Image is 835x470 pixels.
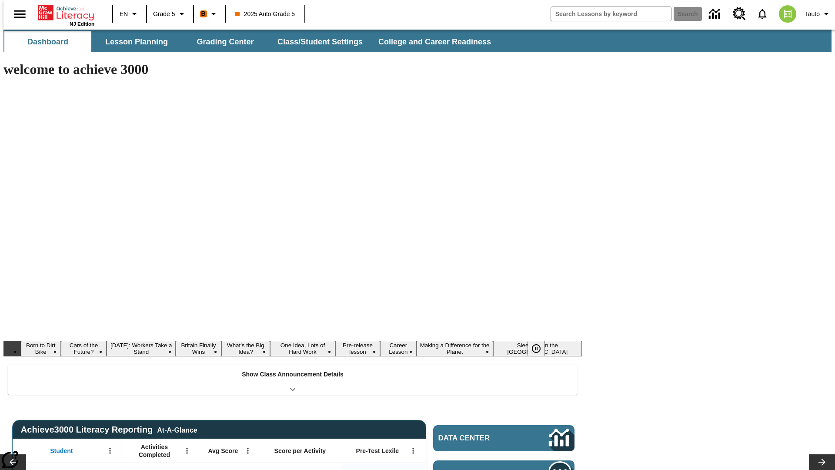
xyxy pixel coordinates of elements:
div: Show Class Announcement Details [8,365,578,395]
button: Open Menu [180,444,194,457]
span: Data Center [438,434,520,443]
input: search field [551,7,671,21]
span: 2025 Auto Grade 5 [235,10,295,19]
button: Class/Student Settings [271,31,370,52]
button: Open Menu [241,444,254,457]
a: Notifications [751,3,774,25]
button: Grade: Grade 5, Select a grade [150,6,190,22]
h1: welcome to achieve 3000 [3,61,582,77]
button: College and Career Readiness [371,31,498,52]
div: SubNavbar [3,30,832,52]
span: Score per Activity [274,447,326,455]
button: Grading Center [182,31,269,52]
div: Pause [528,341,554,356]
a: Data Center [433,425,574,451]
button: Language: EN, Select a language [116,6,144,22]
span: Pre-Test Lexile [356,447,399,455]
button: Boost Class color is orange. Change class color [197,6,222,22]
button: Dashboard [4,31,91,52]
button: Open Menu [104,444,117,457]
button: Slide 7 Pre-release lesson [335,341,380,356]
button: Select a new avatar [774,3,802,25]
span: Activities Completed [126,443,183,459]
button: Lesson Planning [93,31,180,52]
div: Home [38,3,94,27]
button: Slide 9 Making a Difference for the Planet [417,341,493,356]
p: Show Class Announcement Details [242,370,344,379]
img: avatar image [779,5,796,23]
button: Slide 2 Cars of the Future? [61,341,107,356]
span: EN [120,10,128,19]
div: SubNavbar [3,31,499,52]
button: Open Menu [407,444,420,457]
span: Student [50,447,73,455]
a: Resource Center, Will open in new tab [728,2,751,26]
span: Avg Score [208,447,238,455]
button: Profile/Settings [802,6,835,22]
span: Tauto [805,10,820,19]
button: Slide 8 Career Lesson [380,341,417,356]
button: Pause [528,341,545,356]
a: Home [38,4,94,21]
button: Slide 10 Sleepless in the Animal Kingdom [493,341,582,356]
button: Slide 4 Britain Finally Wins [176,341,221,356]
button: Slide 6 One Idea, Lots of Hard Work [270,341,335,356]
a: Data Center [704,2,728,26]
div: At-A-Glance [157,425,197,434]
button: Open side menu [7,1,33,27]
button: Slide 3 Labor Day: Workers Take a Stand [107,341,176,356]
span: B [201,8,206,19]
span: Achieve3000 Literacy Reporting [21,425,197,435]
button: Slide 1 Born to Dirt Bike [21,341,61,356]
span: NJ Edition [70,21,94,27]
span: Grade 5 [153,10,175,19]
button: Slide 5 What's the Big Idea? [221,341,270,356]
button: Lesson carousel, Next [809,454,835,470]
